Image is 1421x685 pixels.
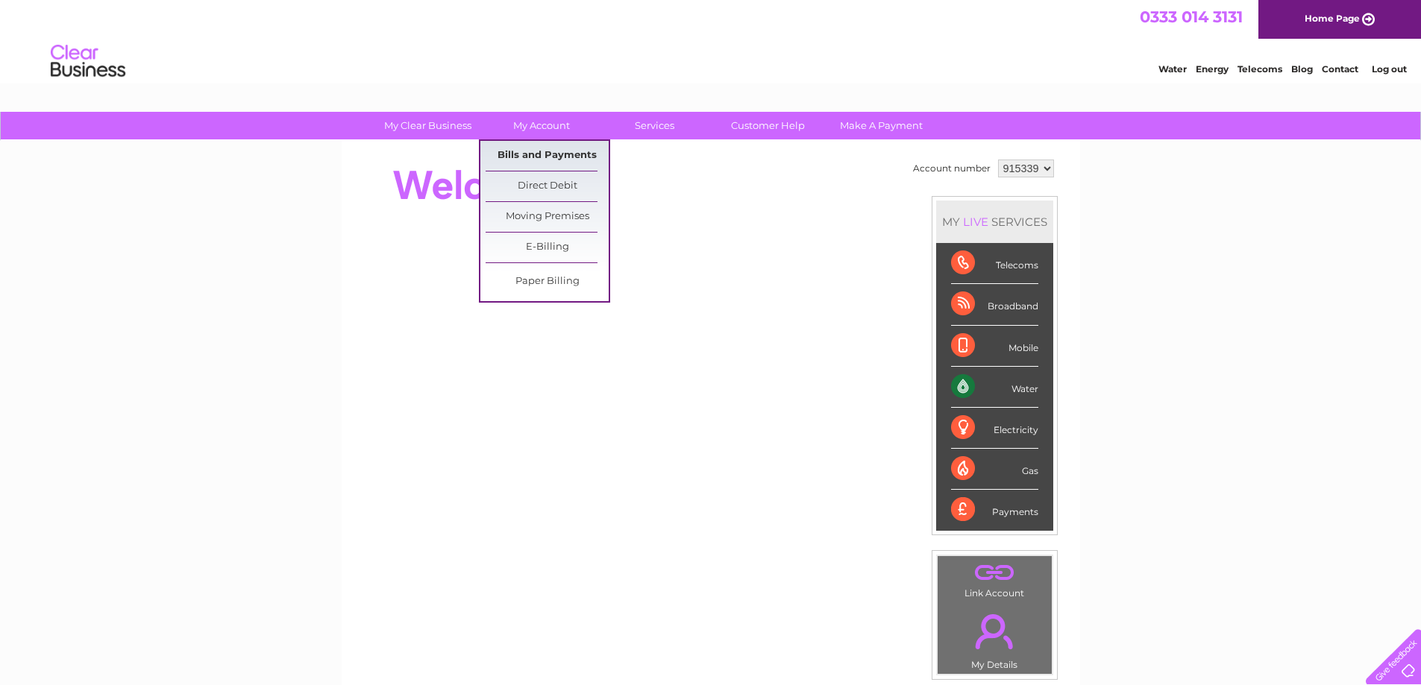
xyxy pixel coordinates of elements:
[50,39,126,84] img: logo.png
[486,202,609,232] a: Moving Premises
[937,555,1053,602] td: Link Account
[936,201,1053,243] div: MY SERVICES
[951,490,1038,530] div: Payments
[909,156,994,181] td: Account number
[366,112,489,139] a: My Clear Business
[486,233,609,262] a: E-Billing
[1158,63,1187,75] a: Water
[951,284,1038,325] div: Broadband
[951,449,1038,490] div: Gas
[359,8,1064,72] div: Clear Business is a trading name of Verastar Limited (registered in [GEOGRAPHIC_DATA] No. 3667643...
[951,243,1038,284] div: Telecoms
[951,326,1038,367] div: Mobile
[486,267,609,297] a: Paper Billing
[1291,63,1313,75] a: Blog
[951,408,1038,449] div: Electricity
[480,112,603,139] a: My Account
[820,112,943,139] a: Make A Payment
[1322,63,1358,75] a: Contact
[1196,63,1229,75] a: Energy
[486,171,609,201] a: Direct Debit
[1238,63,1282,75] a: Telecoms
[951,367,1038,408] div: Water
[960,215,991,229] div: LIVE
[1140,7,1243,26] a: 0333 014 3131
[593,112,716,139] a: Services
[486,141,609,171] a: Bills and Payments
[937,602,1053,675] td: My Details
[706,112,829,139] a: Customer Help
[941,560,1048,586] a: .
[1372,63,1407,75] a: Log out
[941,605,1048,657] a: .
